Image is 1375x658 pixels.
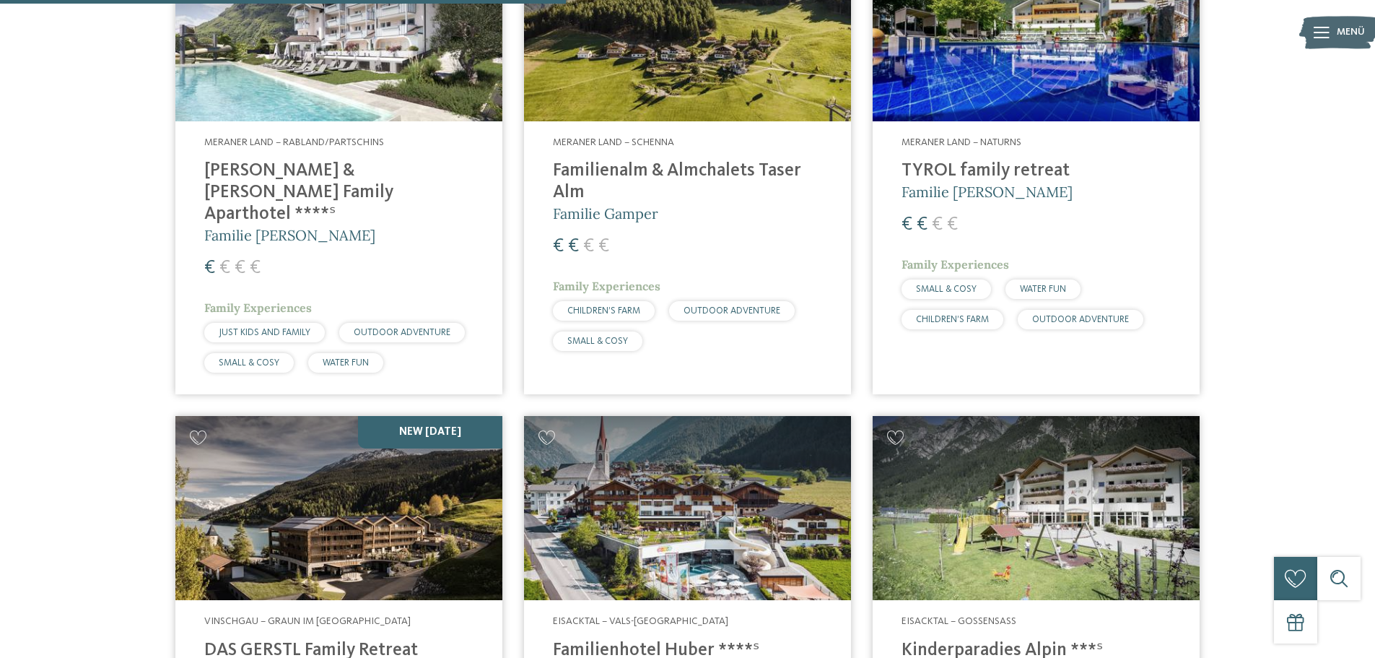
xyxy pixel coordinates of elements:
[567,306,640,316] span: CHILDREN’S FARM
[902,215,912,234] span: €
[204,616,411,626] span: Vinschgau – Graun im [GEOGRAPHIC_DATA]
[684,306,780,316] span: OUTDOOR ADVENTURE
[204,137,384,147] span: Meraner Land – Rabland/Partschins
[204,226,375,244] span: Familie [PERSON_NAME]
[553,137,674,147] span: Meraner Land – Schenna
[524,416,851,600] img: Familienhotels gesucht? Hier findet ihr die besten!
[567,337,628,346] span: SMALL & COSY
[553,237,564,256] span: €
[250,259,261,277] span: €
[916,285,977,294] span: SMALL & COSY
[902,160,1171,182] h4: TYROL family retreat
[219,259,230,277] span: €
[323,358,369,368] span: WATER FUN
[902,137,1021,147] span: Meraner Land – Naturns
[902,183,1073,201] span: Familie [PERSON_NAME]
[902,257,1009,272] span: Family Experiences
[568,237,579,256] span: €
[598,237,609,256] span: €
[553,204,658,222] span: Familie Gamper
[175,416,502,600] img: Familienhotels gesucht? Hier findet ihr die besten!
[932,215,943,234] span: €
[916,315,989,324] span: CHILDREN’S FARM
[553,160,822,204] h4: Familienalm & Almchalets Taser Alm
[204,160,473,225] h4: [PERSON_NAME] & [PERSON_NAME] Family Aparthotel ****ˢ
[1020,285,1066,294] span: WATER FUN
[219,358,279,368] span: SMALL & COSY
[219,328,310,337] span: JUST KIDS AND FAMILY
[354,328,450,337] span: OUTDOOR ADVENTURE
[917,215,927,234] span: €
[204,259,215,277] span: €
[902,616,1016,626] span: Eisacktal – Gossensass
[873,416,1200,600] img: Kinderparadies Alpin ***ˢ
[204,300,312,315] span: Family Experiences
[947,215,958,234] span: €
[1032,315,1129,324] span: OUTDOOR ADVENTURE
[583,237,594,256] span: €
[553,616,728,626] span: Eisacktal – Vals-[GEOGRAPHIC_DATA]
[235,259,245,277] span: €
[553,279,660,293] span: Family Experiences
